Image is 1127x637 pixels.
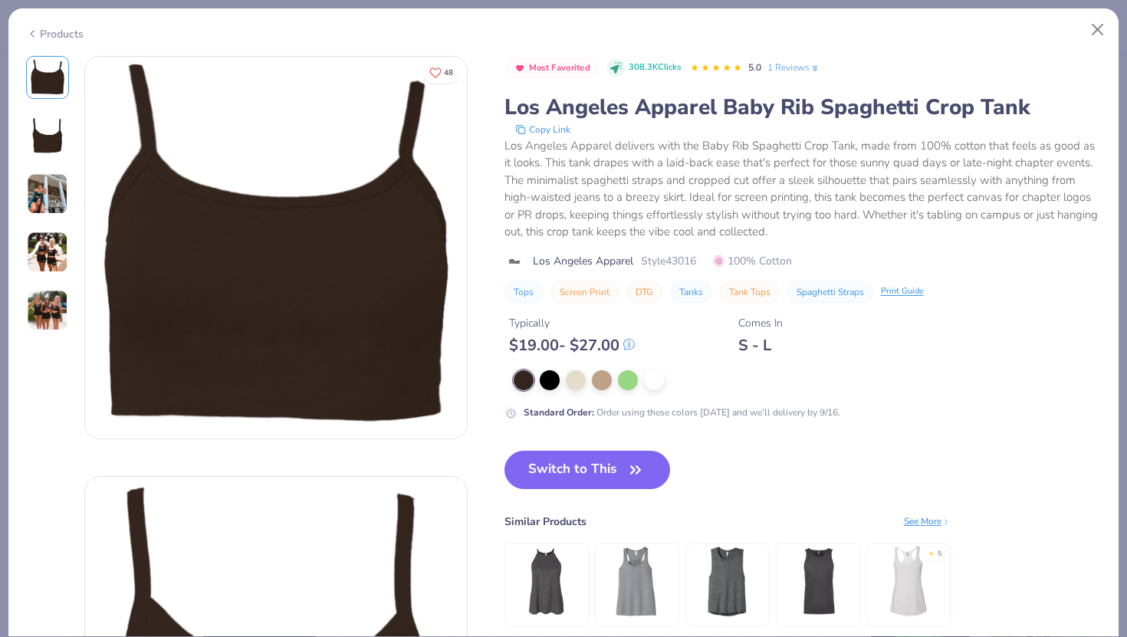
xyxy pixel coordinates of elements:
div: Print Guide [881,285,924,298]
div: Order using these colors [DATE] and we’ll delivery by 9/16. [524,406,840,419]
button: Like [422,61,460,84]
button: Badge Button [506,58,599,78]
span: Los Angeles Apparel [533,253,633,269]
span: 5.0 [748,61,761,74]
img: Front [29,59,66,96]
button: Tanks [670,281,712,303]
div: Products [26,26,84,42]
button: Screen Print [550,281,619,303]
span: 308.3K Clicks [629,61,681,74]
button: Spaghetti Straps [787,281,873,303]
span: Most Favorited [529,64,590,72]
div: 5.0 Stars [690,56,742,80]
span: Style 43016 [641,253,696,269]
div: $ 19.00 - $ 27.00 [509,336,635,355]
img: Bella + Canvas Women's Flowy High Neck Tank [510,545,583,618]
img: User generated content [27,231,68,273]
button: Close [1083,15,1112,44]
button: Tops [504,281,543,303]
span: 48 [444,69,453,77]
img: Most Favorited sort [514,62,526,74]
div: Comes In [738,315,783,331]
div: ★ [928,549,935,555]
img: Front [85,57,467,438]
img: User generated content [27,290,68,331]
a: 1 Reviews [767,61,820,74]
strong: Standard Order : [524,406,594,419]
img: Next Level Men's Cotton Tank [781,545,854,618]
div: S - L [738,336,783,355]
div: See More [904,514,951,528]
button: Tank Tops [720,281,780,303]
img: User generated content [27,173,68,215]
img: Bella + Canvas Ladies' Flowy Scoop Muscle Tank [691,545,764,618]
img: Next Level Triblend Racerback Tank [872,545,945,618]
img: brand logo [504,255,525,268]
div: Typically [509,315,635,331]
div: 5 [938,549,941,560]
button: copy to clipboard [511,122,575,137]
img: Back [29,117,66,154]
div: Similar Products [504,514,586,530]
div: Los Angeles Apparel Baby Rib Spaghetti Crop Tank [504,93,1102,122]
img: Bella + Canvas Ladies' Flowy Racerback Tank [600,545,673,618]
div: Los Angeles Apparel delivers with the Baby Rib Spaghetti Crop Tank, made from 100% cotton that fe... [504,137,1102,241]
button: DTG [626,281,662,303]
button: Switch to This [504,451,671,489]
span: 100% Cotton [713,253,792,269]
